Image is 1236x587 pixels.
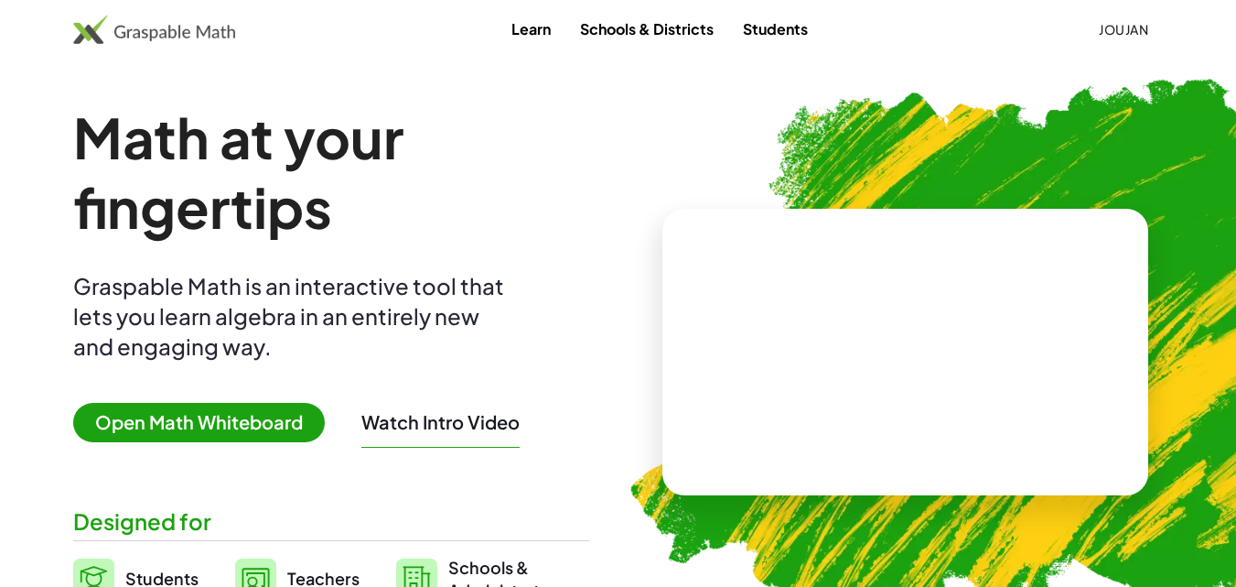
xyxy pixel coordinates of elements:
[73,414,339,433] a: Open Math Whiteboard
[73,506,589,537] div: Designed for
[1099,21,1148,38] span: joujan
[728,12,822,46] a: Students
[73,103,589,242] h1: Math at your fingertips
[497,12,565,46] a: Learn
[73,403,325,442] span: Open Math Whiteboard
[565,12,728,46] a: Schools & Districts
[73,271,512,362] div: Graspable Math is an interactive tool that lets you learn algebra in an entirely new and engaging...
[361,410,520,434] button: Watch Intro Video
[1084,13,1163,46] button: joujan
[768,283,1042,420] video: What is this? This is dynamic math notation. Dynamic math notation plays a central role in how Gr...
